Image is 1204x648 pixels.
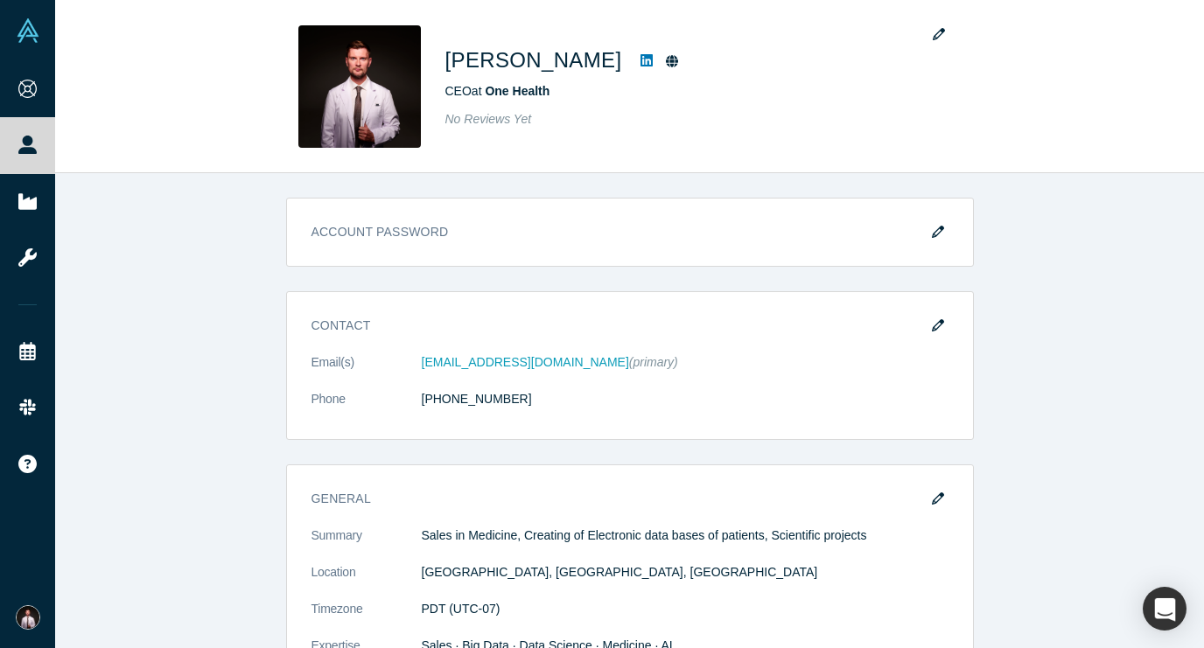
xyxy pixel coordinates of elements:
[311,600,422,637] dt: Timezone
[16,605,40,630] img: Denis Vurdov's Account
[629,355,678,369] span: (primary)
[422,392,532,406] a: [PHONE_NUMBER]
[311,223,948,254] h3: Account Password
[445,45,622,76] h1: [PERSON_NAME]
[311,490,924,508] h3: General
[445,112,532,126] span: No Reviews Yet
[422,526,948,545] p: Sales in Medicine, Creating of Electronic data bases of patients, Scientific projects
[485,84,549,98] a: One Health
[422,355,629,369] a: [EMAIL_ADDRESS][DOMAIN_NAME]
[445,84,550,98] span: CEO at
[16,18,40,43] img: Alchemist Vault Logo
[311,526,422,563] dt: Summary
[422,563,948,582] dd: [GEOGRAPHIC_DATA], [GEOGRAPHIC_DATA], [GEOGRAPHIC_DATA]
[311,317,924,335] h3: Contact
[422,600,948,618] dd: PDT (UTC-07)
[298,25,421,148] img: Denis Vurdov's Profile Image
[311,563,422,600] dt: Location
[311,390,422,427] dt: Phone
[311,353,422,390] dt: Email(s)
